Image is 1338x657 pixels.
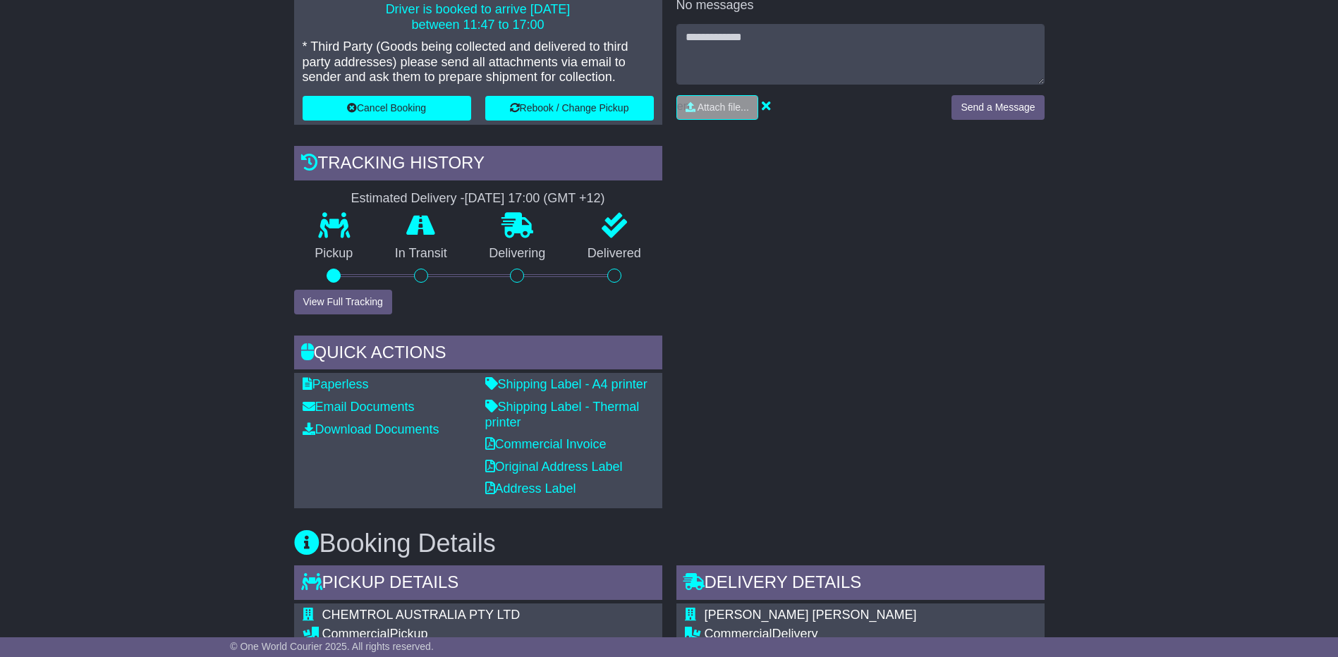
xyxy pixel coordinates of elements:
[294,191,662,207] div: Estimated Delivery -
[485,481,576,496] a: Address Label
[322,627,594,642] div: Pickup
[468,246,567,262] p: Delivering
[485,96,654,121] button: Rebook / Change Pickup
[294,290,392,314] button: View Full Tracking
[294,529,1045,558] h3: Booking Details
[485,437,607,451] a: Commercial Invoice
[705,608,917,622] span: [PERSON_NAME] [PERSON_NAME]
[230,641,434,652] span: © One World Courier 2025. All rights reserved.
[951,95,1044,120] button: Send a Message
[485,377,647,391] a: Shipping Label - A4 printer
[485,400,640,429] a: Shipping Label - Thermal printer
[374,246,468,262] p: In Transit
[485,460,623,474] a: Original Address Label
[294,246,375,262] p: Pickup
[303,400,415,414] a: Email Documents
[705,627,976,642] div: Delivery
[303,39,654,85] p: * Third Party (Goods being collected and delivered to third party addresses) please send all atta...
[303,422,439,436] a: Download Documents
[322,627,390,641] span: Commercial
[322,608,521,622] span: CHEMTROL AUSTRALIA PTY LTD
[303,96,471,121] button: Cancel Booking
[676,565,1045,603] div: Delivery Details
[294,565,662,603] div: Pickup Details
[303,377,369,391] a: Paperless
[705,627,772,641] span: Commercial
[294,336,662,374] div: Quick Actions
[294,146,662,184] div: Tracking history
[303,2,654,32] p: Driver is booked to arrive [DATE] between 11:47 to 17:00
[465,191,605,207] div: [DATE] 17:00 (GMT +12)
[566,246,662,262] p: Delivered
